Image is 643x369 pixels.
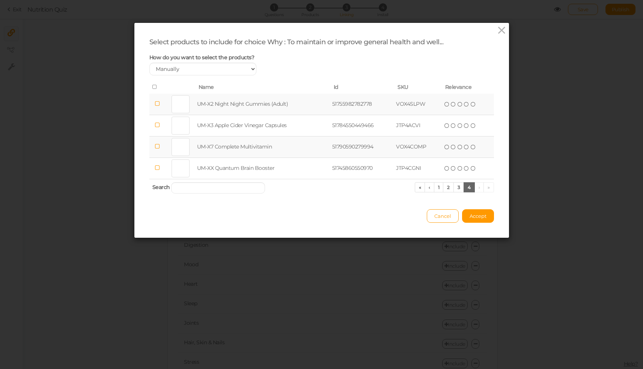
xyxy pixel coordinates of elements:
td: UM-X7 Complete Multivitamin [196,136,331,157]
a: 3 [453,182,464,192]
td: VOX4COMP [395,136,442,157]
i: three [458,166,463,171]
td: UM-X3 Apple Cider Vinegar Capsules [196,115,331,136]
button: Accept [462,209,494,223]
i: four [464,166,469,171]
th: SKU [395,81,442,94]
td: 51745860550970 [331,157,395,179]
i: one [444,166,450,171]
td: UM-XX Quantum Brain Booster [196,157,331,179]
span: How do you want to select the products? [149,54,254,61]
tr: UM-XX Quantum Brain Booster 51745860550970 JTP4CGNI [149,157,494,179]
span: Cancel [434,213,451,219]
span: Accept [470,213,486,219]
td: VOX4SLPW [395,94,442,115]
tr: UM-X3 Apple Cider Vinegar Capsules 51784550449466 JTP4ACVI [149,115,494,136]
a: 2 [443,182,454,192]
i: three [458,123,463,128]
td: 51790590279994 [331,136,395,157]
i: four [464,144,469,150]
i: five [471,102,476,107]
button: Cancel [427,209,459,223]
td: 51784550449466 [331,115,395,136]
a: 4 [464,182,475,192]
i: two [451,144,456,150]
td: 51755982782778 [331,94,395,115]
span: Name [199,84,214,90]
i: one [444,144,450,150]
tr: UM-X7 Complete Multivitamin 51790590279994 VOX4COMP [149,136,494,157]
td: JTP4ACVI [395,115,442,136]
a: « [415,182,425,192]
div: Select products to include for choice Why : To maintain or improve general health and well... [149,38,494,46]
i: five [471,166,476,171]
a: ‹ [425,182,434,192]
td: JTP4CGNI [395,157,442,179]
i: two [451,102,456,107]
i: three [458,102,463,107]
i: five [471,144,476,150]
i: four [464,102,469,107]
i: three [458,144,463,150]
tr: UM-X2 Night Night Gummies (Adult) 51755982782778 VOX4SLPW [149,94,494,115]
th: Relevance [442,81,494,94]
span: Search [152,184,170,190]
i: one [444,102,450,107]
i: two [451,123,456,128]
i: four [464,123,469,128]
i: five [471,123,476,128]
i: one [444,123,450,128]
td: UM-X2 Night Night Gummies (Adult) [196,94,331,115]
a: 1 [434,182,444,192]
span: Id [334,84,339,90]
i: two [451,166,456,171]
